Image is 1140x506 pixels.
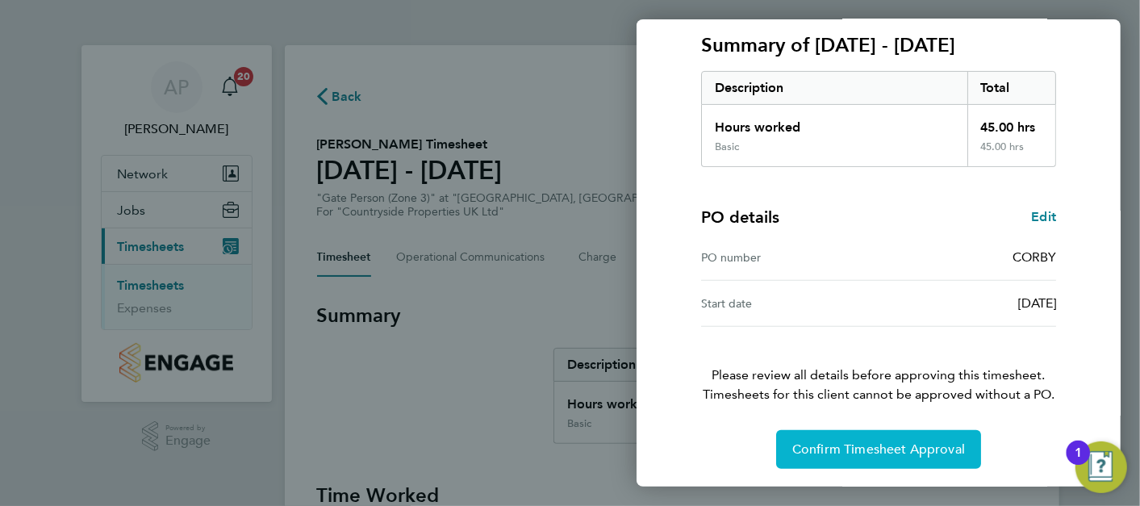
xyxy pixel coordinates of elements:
[701,294,879,313] div: Start date
[776,430,981,469] button: Confirm Timesheet Approval
[967,72,1056,104] div: Total
[967,105,1056,140] div: 45.00 hrs
[715,140,739,153] div: Basic
[1013,249,1056,265] span: CORBY
[1075,453,1082,474] div: 1
[702,72,967,104] div: Description
[967,140,1056,166] div: 45.00 hrs
[879,294,1056,313] div: [DATE]
[682,385,1075,404] span: Timesheets for this client cannot be approved without a PO.
[1031,207,1056,227] a: Edit
[1075,441,1127,493] button: Open Resource Center, 1 new notification
[1031,209,1056,224] span: Edit
[702,105,967,140] div: Hours worked
[701,32,1056,58] h3: Summary of [DATE] - [DATE]
[682,327,1075,404] p: Please review all details before approving this timesheet.
[701,206,779,228] h4: PO details
[792,441,965,458] span: Confirm Timesheet Approval
[701,71,1056,167] div: Summary of 22 - 28 Sep 2025
[701,248,879,267] div: PO number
